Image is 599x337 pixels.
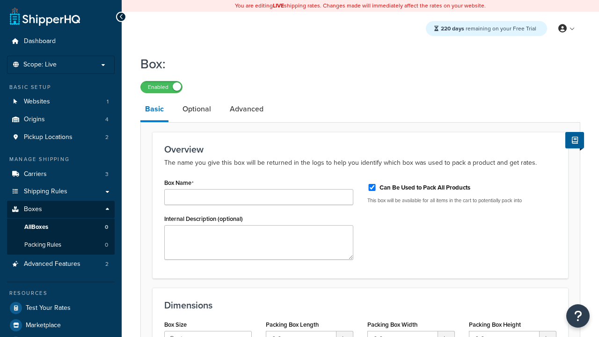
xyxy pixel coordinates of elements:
a: Test Your Rates [7,300,115,316]
button: Show Help Docs [565,132,584,148]
a: Pickup Locations2 [7,129,115,146]
span: 4 [105,116,109,124]
span: Test Your Rates [26,304,71,312]
h1: Box: [140,55,569,73]
li: Websites [7,93,115,110]
label: Packing Box Height [469,321,521,328]
span: 1 [107,98,109,106]
label: Box Name [164,179,194,187]
h3: Overview [164,144,556,154]
a: Shipping Rules [7,183,115,200]
a: Carriers3 [7,166,115,183]
label: Can Be Used to Pack All Products [380,183,470,192]
a: Advanced [225,98,268,120]
span: Packing Rules [24,241,61,249]
li: Packing Rules [7,236,115,254]
span: Origins [24,116,45,124]
div: Resources [7,289,115,297]
li: Advanced Features [7,256,115,273]
span: Scope: Live [23,61,57,69]
strong: 220 days [441,24,464,33]
li: Boxes [7,201,115,254]
div: Manage Shipping [7,155,115,163]
button: Open Resource Center [566,304,590,328]
span: Boxes [24,205,42,213]
span: All Boxes [24,223,48,231]
label: Internal Description (optional) [164,215,243,222]
span: 0 [105,241,108,249]
a: Boxes [7,201,115,218]
label: Enabled [141,81,182,93]
a: Origins4 [7,111,115,128]
a: Websites1 [7,93,115,110]
label: Box Size [164,321,187,328]
p: The name you give this box will be returned in the logs to help you identify which box was used t... [164,157,556,168]
li: Origins [7,111,115,128]
span: 3 [105,170,109,178]
span: Websites [24,98,50,106]
a: Basic [140,98,168,122]
a: Advanced Features2 [7,256,115,273]
h3: Dimensions [164,300,556,310]
span: Marketplace [26,322,61,330]
a: AllBoxes0 [7,219,115,236]
span: 2 [105,133,109,141]
a: Dashboard [7,33,115,50]
p: This box will be available for all items in the cart to potentially pack into [367,197,556,204]
b: LIVE [273,1,284,10]
span: Dashboard [24,37,56,45]
div: Basic Setup [7,83,115,91]
span: Carriers [24,170,47,178]
li: Carriers [7,166,115,183]
li: Pickup Locations [7,129,115,146]
label: Packing Box Width [367,321,417,328]
span: Shipping Rules [24,188,67,196]
label: Packing Box Length [266,321,319,328]
span: Pickup Locations [24,133,73,141]
span: Advanced Features [24,260,80,268]
span: remaining on your Free Trial [441,24,536,33]
span: 0 [105,223,108,231]
a: Packing Rules0 [7,236,115,254]
a: Optional [178,98,216,120]
span: 2 [105,260,109,268]
a: Marketplace [7,317,115,334]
